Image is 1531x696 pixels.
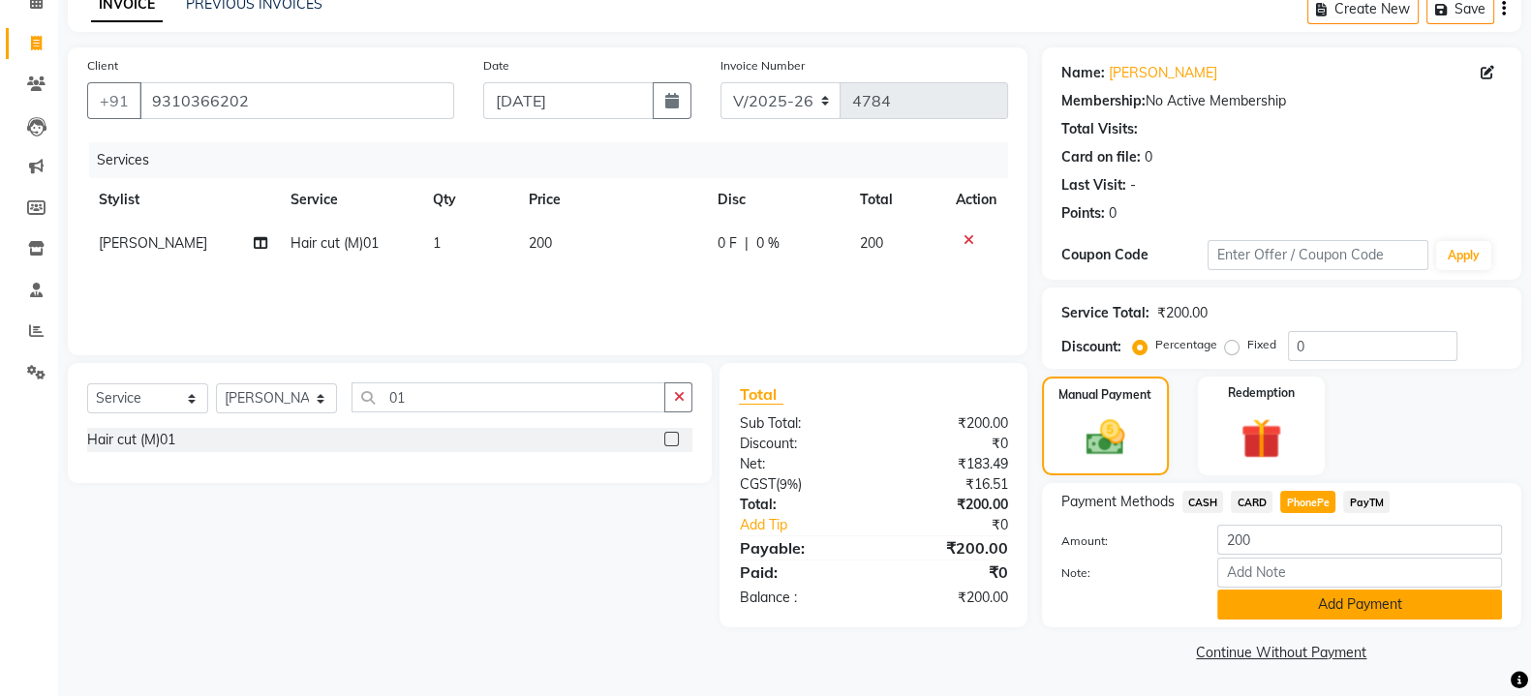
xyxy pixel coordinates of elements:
label: Manual Payment [1058,386,1151,404]
div: Coupon Code [1061,245,1209,265]
label: Note: [1047,564,1204,582]
span: Payment Methods [1061,492,1175,512]
span: CARD [1231,491,1272,513]
span: 9% [779,476,797,492]
div: ₹0 [899,515,1023,535]
div: ₹200.00 [873,536,1023,560]
div: Net: [724,454,873,474]
label: Invoice Number [720,57,805,75]
span: 0 F [718,233,737,254]
div: Membership: [1061,91,1146,111]
th: Action [944,178,1008,222]
div: - [1130,175,1136,196]
div: Hair cut (M)01 [87,430,175,450]
span: Hair cut (M)01 [291,234,379,252]
label: Client [87,57,118,75]
div: Points: [1061,203,1105,224]
span: 0 % [756,233,780,254]
label: Fixed [1247,336,1276,353]
input: Add Note [1217,558,1502,588]
div: No Active Membership [1061,91,1502,111]
div: ₹200.00 [873,588,1023,608]
th: Qty [421,178,516,222]
input: Search or Scan [352,382,665,412]
th: Service [279,178,421,222]
input: Amount [1217,525,1502,555]
span: | [745,233,749,254]
div: Discount: [724,434,873,454]
a: [PERSON_NAME] [1109,63,1217,83]
div: ₹16.51 [873,474,1023,495]
span: 1 [433,234,441,252]
button: +91 [87,82,141,119]
th: Disc [706,178,848,222]
div: Payable: [724,536,873,560]
div: Paid: [724,560,873,584]
th: Price [517,178,706,222]
div: ₹200.00 [1157,303,1208,323]
a: Add Tip [724,515,898,535]
img: _cash.svg [1074,415,1137,460]
div: 0 [1109,203,1117,224]
div: Card on file: [1061,147,1141,167]
div: ₹183.49 [873,454,1023,474]
span: CASH [1182,491,1224,513]
button: Apply [1436,241,1491,270]
th: Total [848,178,944,222]
span: Total [739,384,783,405]
div: Total: [724,495,873,515]
span: CGST [739,475,775,493]
button: Add Payment [1217,590,1502,620]
th: Stylist [87,178,279,222]
div: 0 [1145,147,1152,167]
input: Search by Name/Mobile/Email/Code [139,82,454,119]
div: ₹0 [873,434,1023,454]
label: Redemption [1228,384,1295,402]
label: Amount: [1047,532,1204,550]
div: Name: [1061,63,1105,83]
div: ₹200.00 [873,495,1023,515]
label: Date [483,57,509,75]
div: Total Visits: [1061,119,1138,139]
span: [PERSON_NAME] [99,234,207,252]
div: ( ) [724,474,873,495]
span: 200 [529,234,552,252]
a: Continue Without Payment [1046,643,1517,663]
div: Balance : [724,588,873,608]
div: ₹0 [873,560,1023,584]
span: PayTM [1343,491,1390,513]
div: Last Visit: [1061,175,1126,196]
span: 200 [860,234,883,252]
img: _gift.svg [1228,413,1294,464]
div: Services [89,142,1023,178]
label: Percentage [1155,336,1217,353]
input: Enter Offer / Coupon Code [1208,240,1428,270]
div: ₹200.00 [873,413,1023,434]
div: Discount: [1061,337,1121,357]
div: Sub Total: [724,413,873,434]
span: PhonePe [1280,491,1335,513]
div: Service Total: [1061,303,1149,323]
